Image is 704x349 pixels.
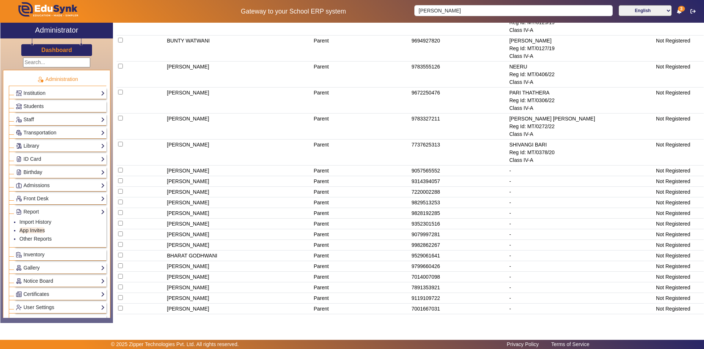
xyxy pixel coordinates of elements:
[312,187,410,197] td: Parent
[166,176,312,187] td: [PERSON_NAME]
[166,304,312,314] td: [PERSON_NAME]
[509,45,653,52] div: Reg Id: MT/0127/19
[312,176,410,187] td: Parent
[312,293,410,304] td: Parent
[509,123,653,130] div: Reg Id: MT/0272/22
[37,76,44,83] img: Administration.png
[35,26,78,34] h2: Administrator
[312,62,410,88] td: Parent
[655,261,704,272] td: Not Registered
[312,10,410,36] td: Parent
[16,102,105,111] a: Students
[655,272,704,282] td: Not Registered
[678,6,685,12] span: 3
[41,46,73,54] a: Dashboard
[509,37,653,45] div: [PERSON_NAME]
[509,305,653,313] div: -
[655,208,704,219] td: Not Registered
[166,166,312,176] td: [PERSON_NAME]
[655,62,704,88] td: Not Registered
[655,304,704,314] td: Not Registered
[9,75,106,83] p: Administration
[312,36,410,62] td: Parent
[312,88,410,114] td: Parent
[509,130,653,138] div: Class IV-A
[312,250,410,261] td: Parent
[509,141,653,149] div: SHIVANGI BARI
[410,261,508,272] td: 9799660426
[509,97,653,104] div: Reg Id: MT/0306/22
[16,252,22,257] img: Inventory.png
[509,149,653,156] div: Reg Id: MT/0378/20
[410,272,508,282] td: 7014007098
[655,10,704,36] td: Not Registered
[410,282,508,293] td: 7891353921
[166,197,312,208] td: [PERSON_NAME]
[166,62,312,88] td: [PERSON_NAME]
[312,282,410,293] td: Parent
[312,261,410,272] td: Parent
[0,23,113,38] a: Administrator
[509,199,653,207] div: -
[410,197,508,208] td: 9829513253
[16,250,105,259] a: Inventory
[23,103,44,109] span: Students
[23,57,90,67] input: Search...
[509,241,653,249] div: -
[410,240,508,250] td: 9982862267
[509,52,653,60] div: Class IV-A
[655,187,704,197] td: Not Registered
[655,293,704,304] td: Not Registered
[41,47,72,53] h3: Dashboard
[547,339,593,349] a: Terms of Service
[312,229,410,240] td: Parent
[655,166,704,176] td: Not Registered
[410,293,508,304] td: 9119109722
[410,219,508,229] td: 9352301516
[312,114,410,140] td: Parent
[312,197,410,208] td: Parent
[166,272,312,282] td: [PERSON_NAME]
[410,250,508,261] td: 9529061641
[410,10,508,36] td: 9760602705
[410,229,508,240] td: 9079997281
[312,140,410,166] td: Parent
[509,284,653,292] div: -
[166,10,312,36] td: [PERSON_NAME]
[166,250,312,261] td: BHARAT GODHWANI
[19,236,52,242] a: Other Reports
[166,229,312,240] td: [PERSON_NAME]
[410,114,508,140] td: 9783327211
[414,5,612,16] input: Search
[312,240,410,250] td: Parent
[166,293,312,304] td: [PERSON_NAME]
[312,272,410,282] td: Parent
[509,188,653,196] div: -
[655,282,704,293] td: Not Registered
[19,227,45,233] a: App Invites
[509,252,653,260] div: -
[503,339,542,349] a: Privacy Policy
[509,178,653,185] div: -
[509,273,653,281] div: -
[23,252,45,257] span: Inventory
[655,114,704,140] td: Not Registered
[655,229,704,240] td: Not Registered
[19,219,51,225] a: Import History
[166,114,312,140] td: [PERSON_NAME]
[655,219,704,229] td: Not Registered
[410,208,508,219] td: 9828192285
[509,26,653,34] div: Class IV-A
[509,209,653,217] div: -
[410,88,508,114] td: 9672250476
[180,8,407,15] h5: Gateway to your School ERP system
[166,187,312,197] td: [PERSON_NAME]
[509,89,653,97] div: PARI THATHERA
[655,197,704,208] td: Not Registered
[410,140,508,166] td: 7737625313
[166,240,312,250] td: [PERSON_NAME]
[655,140,704,166] td: Not Registered
[312,208,410,219] td: Parent
[166,140,312,166] td: [PERSON_NAME]
[655,88,704,114] td: Not Registered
